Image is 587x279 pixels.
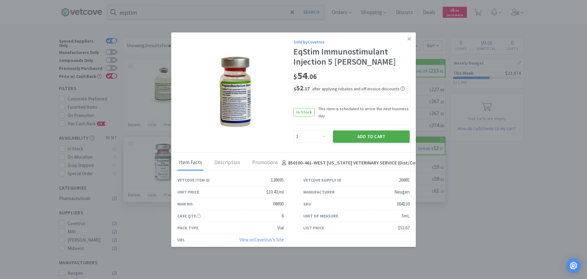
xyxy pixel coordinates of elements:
[303,177,341,183] div: Vetcove Supply ID
[293,70,317,82] span: 54
[398,224,410,232] div: $53.67
[239,237,284,243] a: View onCovetrus's Site
[177,189,199,195] div: Unit Price
[293,47,410,67] div: EqStim Immunostimulant Injection 5 [PERSON_NAME]
[271,176,284,184] div: 128695
[273,200,284,208] div: 08890
[394,188,410,196] div: Neogen
[177,155,204,171] div: Item Facts
[566,258,581,273] div: Open Intercom Messenger
[177,201,194,207] div: Man No.
[303,213,338,219] div: Unit of Measure
[177,236,185,243] div: URL
[312,86,405,92] span: after applying rebates and off-invoice discounts
[177,224,198,231] div: Pack Type
[315,105,410,119] span: This item is scheduled to arrive the next business day
[333,130,410,143] button: Add to Cart
[402,212,410,220] div: 5mL
[279,159,424,167] h4: 850100-461 - WEST [US_STATE] VETERINARY SERVICE (Dist/Comp)
[303,189,335,195] div: Manufacturer
[303,201,311,207] div: SKU
[214,52,257,129] img: 51e12632b62f4bf3a04b5e5709c8e19f_26885.png
[293,72,297,81] span: $
[266,188,284,196] div: $10.43/ml
[177,213,201,219] div: Case Qty.
[294,86,296,92] span: $
[213,155,242,171] div: Description
[397,200,410,208] div: 004150
[399,176,410,184] div: 26885
[294,84,310,92] span: 52
[294,108,314,116] span: In Stock
[277,224,284,232] div: Vial
[304,86,310,92] span: . 17
[177,177,210,183] div: Vetcove Item ID
[251,155,279,171] div: Promotions
[282,212,284,220] div: 6
[303,224,324,231] div: List Price
[308,72,317,81] span: . 06
[293,39,410,45] div: Sold by Covetrus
